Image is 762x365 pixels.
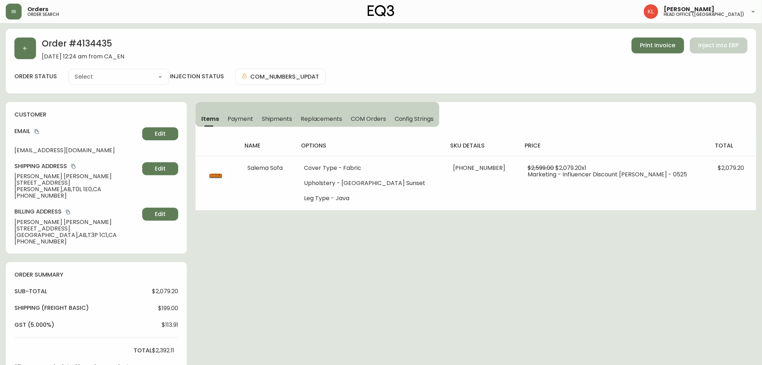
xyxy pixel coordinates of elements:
[142,208,178,221] button: Edit
[351,115,386,123] span: COM Orders
[14,219,139,225] span: [PERSON_NAME] [PERSON_NAME]
[245,142,290,150] h4: name
[632,38,684,53] button: Print Invoice
[14,127,139,135] h4: Email
[162,322,178,328] span: $113.91
[304,180,436,186] li: Upholstery - [GEOGRAPHIC_DATA] Sunset
[301,115,342,123] span: Replacements
[14,225,139,232] span: [STREET_ADDRESS]
[27,12,59,17] h5: order search
[42,53,124,60] span: [DATE] 12:24 am from CA_EN
[14,186,139,193] span: [PERSON_NAME] , AB , T0L 1E0 , CA
[14,232,139,238] span: [GEOGRAPHIC_DATA] , AB , T3P 1C1 , CA
[14,271,178,279] h4: order summary
[14,162,139,170] h4: Shipping Address
[262,115,292,123] span: Shipments
[664,6,715,12] span: [PERSON_NAME]
[33,128,40,135] button: copy
[304,165,436,171] li: Cover Type - Fabric
[228,115,254,123] span: Payment
[14,208,139,216] h4: Billing Address
[14,173,139,180] span: [PERSON_NAME] [PERSON_NAME]
[42,38,124,53] h2: Order # 4134435
[152,288,178,295] span: $2,079.20
[70,163,77,170] button: copy
[644,4,658,19] img: 2c0c8aa7421344cf0398c7f872b772b5
[304,195,436,202] li: Leg Type - Java
[14,238,139,245] span: [PHONE_NUMBER]
[14,321,54,329] h4: gst (5.000%)
[204,165,227,188] img: 30024-01-400-1-clmwsdhf72ues0146q3rv2tz0.jpg
[718,164,744,172] span: $2,079.20
[155,210,166,218] span: Edit
[14,180,139,186] span: [STREET_ADDRESS]
[14,111,178,119] h4: customer
[664,12,745,17] h5: head office ([GEOGRAPHIC_DATA])
[528,164,554,172] span: $2,599.00
[368,5,394,17] img: logo
[134,347,152,355] h4: total
[715,142,750,150] h4: total
[14,72,57,80] label: order status
[142,162,178,175] button: Edit
[155,165,166,173] span: Edit
[158,305,178,312] span: $199.00
[201,115,219,123] span: Items
[155,130,166,138] span: Edit
[450,142,514,150] h4: sku details
[525,142,704,150] h4: price
[301,142,439,150] h4: options
[528,170,687,179] span: Marketing - Influencer Discount [PERSON_NAME] - 0525
[14,193,139,199] span: [PHONE_NUMBER]
[64,208,72,216] button: copy
[14,147,139,154] span: [EMAIL_ADDRESS][DOMAIN_NAME]
[453,164,505,172] span: [PHONE_NUMBER]
[170,72,224,80] h4: injection status
[247,164,283,172] span: Salema Sofa
[14,287,47,295] h4: sub-total
[395,115,434,123] span: Config Strings
[640,41,676,49] span: Print Invoice
[14,304,89,312] h4: Shipping ( Freight Basic )
[142,127,178,140] button: Edit
[27,6,48,12] span: Orders
[152,347,174,354] span: $2,392.11
[556,164,587,172] span: $2,079.20 x 1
